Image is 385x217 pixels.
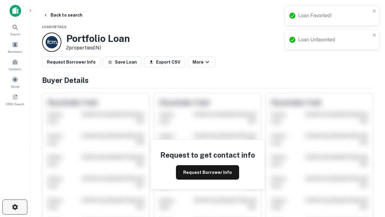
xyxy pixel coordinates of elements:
[66,44,130,52] p: 2 properties (IN)
[66,33,130,44] h3: Portfolio Loan
[9,67,21,71] span: Contacts
[42,75,373,86] h4: Buyer Details
[10,5,21,17] img: capitalize-icon.png
[298,12,371,19] div: Loan Favorited!
[42,25,66,29] span: Loan Details
[188,57,216,68] button: More
[372,33,377,38] button: close
[144,57,185,68] button: Export CSV
[298,36,371,43] div: Loan Unfavorited
[355,149,385,178] iframe: Chat Widget
[2,74,28,90] a: Saved
[41,10,85,20] button: Back to search
[2,39,28,55] a: Borrowers
[176,165,239,180] button: Request Borrower Info
[11,84,20,89] span: Saved
[2,56,28,73] a: Contacts
[103,57,142,68] button: Save Loan
[372,8,377,14] button: close
[2,91,28,108] a: SREO Search
[42,57,100,68] button: Request Borrower Info
[2,21,28,38] a: Search
[8,49,22,54] span: Borrowers
[10,32,20,36] span: Search
[160,149,255,160] h4: Request to get contact info
[6,102,24,106] span: SREO Search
